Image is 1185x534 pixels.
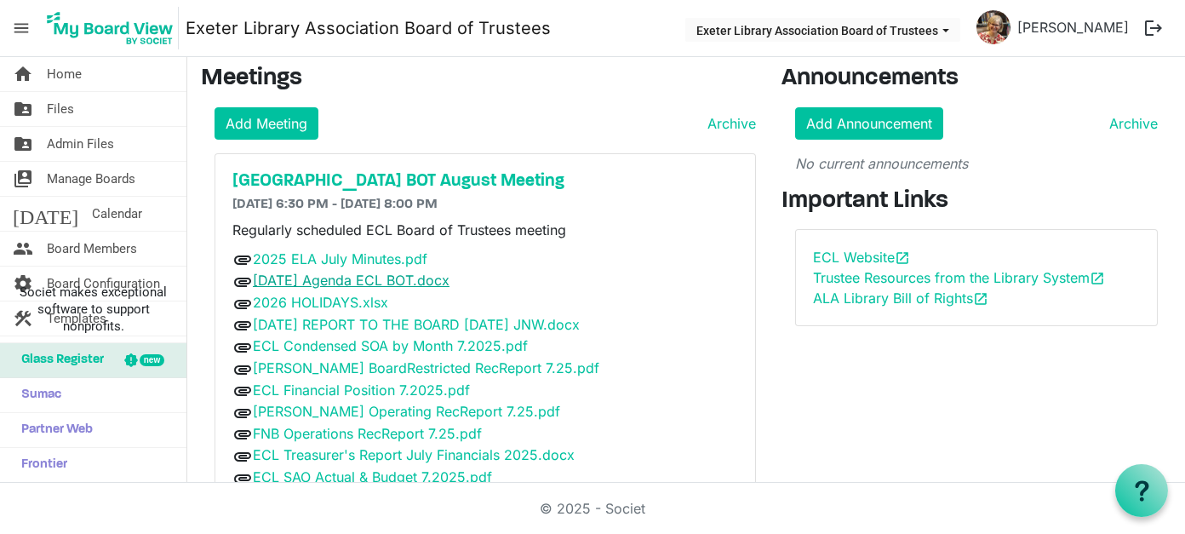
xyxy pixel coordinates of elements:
a: [GEOGRAPHIC_DATA] BOT August Meeting [232,171,739,192]
a: ECL Treasurer's Report July Financials 2025.docx [253,446,575,463]
a: Exeter Library Association Board of Trustees [186,11,551,45]
span: attachment [232,272,253,292]
span: Partner Web [13,413,93,447]
span: home [13,57,33,91]
span: attachment [232,446,253,467]
a: © 2025 - Societ [540,500,645,517]
a: 2026 HOLIDAYS.xlsx [253,294,388,311]
a: ECL SAO Actual & Budget 7.2025.pdf [253,468,492,485]
button: logout [1136,10,1171,46]
span: attachment [232,359,253,380]
span: open_in_new [895,250,910,266]
a: Archive [1102,113,1158,134]
a: Trustee Resources from the Library Systemopen_in_new [813,269,1105,286]
span: attachment [232,294,253,314]
span: Societ makes exceptional software to support nonprofits. [8,284,179,335]
span: Glass Register [13,343,104,377]
span: Files [47,92,74,126]
span: attachment [232,337,253,358]
img: My Board View Logo [42,7,179,49]
a: [PERSON_NAME] Operating RecReport 7.25.pdf [253,403,560,420]
button: Exeter Library Association Board of Trustees dropdownbutton [685,18,960,42]
span: attachment [232,250,253,270]
span: attachment [232,315,253,336]
a: Add Meeting [215,107,318,140]
span: folder_shared [13,127,33,161]
a: ECL Condensed SOA by Month 7.2025.pdf [253,337,528,354]
span: Board Configuration [47,267,160,301]
a: ECL Financial Position 7.2025.pdf [253,382,470,399]
a: [DATE] Agenda ECL BOT.docx [253,272,449,289]
span: menu [5,12,37,44]
p: Regularly scheduled ECL Board of Trustees meeting [232,220,739,240]
span: open_in_new [1090,271,1105,286]
span: settings [13,267,33,301]
span: Frontier [13,448,67,482]
h3: Meetings [201,65,757,94]
a: ECL Websiteopen_in_new [813,249,910,266]
span: attachment [232,381,253,401]
span: Home [47,57,82,91]
span: attachment [232,468,253,489]
span: Sumac [13,378,61,412]
p: No current announcements [795,153,1158,174]
span: Manage Boards [47,162,135,196]
a: ALA Library Bill of Rightsopen_in_new [813,290,988,307]
a: Archive [701,113,756,134]
a: 2025 ELA July Minutes.pdf [253,250,427,267]
a: My Board View Logo [42,7,186,49]
span: open_in_new [973,291,988,307]
h3: Important Links [781,187,1171,216]
span: attachment [232,403,253,423]
a: [DATE] REPORT TO THE BOARD [DATE] JNW.docx [253,316,580,333]
span: Board Members [47,232,137,266]
span: [DATE] [13,197,78,231]
a: [PERSON_NAME] [1010,10,1136,44]
a: FNB Operations RecReport 7.25.pdf [253,425,482,442]
img: oiUq6S1lSyLOqxOgPlXYhI3g0FYm13iA4qhAgY5oJQiVQn4Ddg2A9SORYVWq4Lz4pb3-biMLU3tKDRk10OVDzQ_thumb.png [976,10,1010,44]
h6: [DATE] 6:30 PM - [DATE] 8:00 PM [232,197,739,213]
span: Calendar [92,197,142,231]
h3: Announcements [781,65,1171,94]
a: [PERSON_NAME] BoardRestricted RecReport 7.25.pdf [253,359,599,376]
span: folder_shared [13,92,33,126]
span: people [13,232,33,266]
a: Add Announcement [795,107,943,140]
span: Admin Files [47,127,114,161]
div: new [140,354,164,366]
span: switch_account [13,162,33,196]
span: attachment [232,424,253,445]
